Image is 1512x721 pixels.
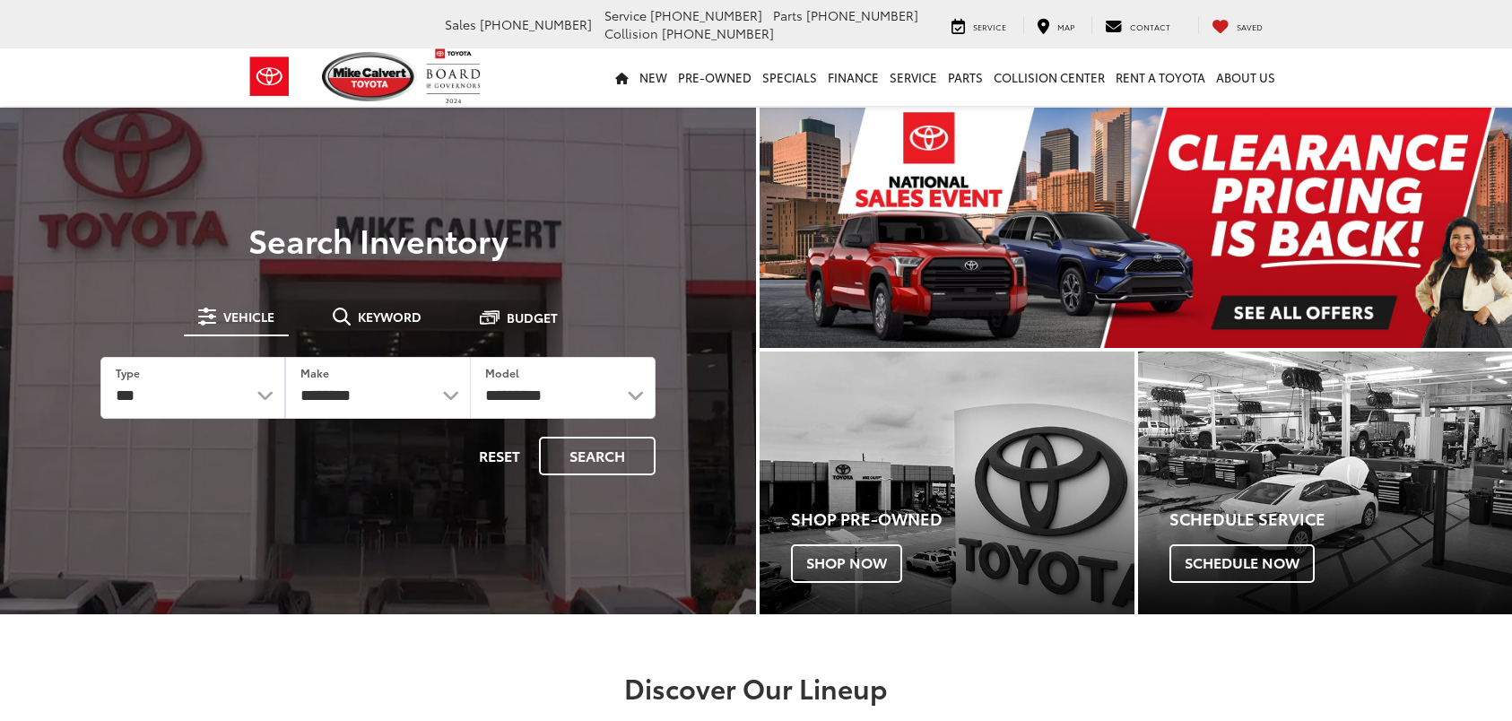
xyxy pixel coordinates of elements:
[760,108,1512,348] div: carousel slide number 1 of 1
[539,437,656,475] button: Search
[943,48,988,106] a: Parts
[1130,21,1170,32] span: Contact
[75,222,681,257] h3: Search Inventory
[1057,21,1074,32] span: Map
[1198,16,1276,34] a: My Saved Vehicles
[610,48,634,106] a: Home
[760,108,1512,348] section: Carousel section with vehicle pictures - may contain disclaimers.
[988,48,1110,106] a: Collision Center
[760,352,1134,613] div: Toyota
[757,48,822,106] a: Specials
[116,365,140,380] label: Type
[322,52,417,101] img: Mike Calvert Toyota
[1237,21,1263,32] span: Saved
[1169,544,1315,582] span: Schedule Now
[884,48,943,106] a: Service
[791,510,1134,528] h4: Shop Pre-Owned
[673,48,757,106] a: Pre-Owned
[650,6,762,24] span: [PHONE_NUMBER]
[464,437,535,475] button: Reset
[358,310,421,323] span: Keyword
[604,24,658,42] span: Collision
[973,21,1006,32] span: Service
[634,48,673,106] a: New
[1091,16,1184,34] a: Contact
[773,6,803,24] span: Parts
[236,48,303,106] img: Toyota
[1023,16,1088,34] a: Map
[604,6,647,24] span: Service
[1211,48,1281,106] a: About Us
[791,544,902,582] span: Shop Now
[485,365,519,380] label: Model
[806,6,918,24] span: [PHONE_NUMBER]
[124,673,1388,702] h2: Discover Our Lineup
[1110,48,1211,106] a: Rent a Toyota
[662,24,774,42] span: [PHONE_NUMBER]
[938,16,1020,34] a: Service
[760,108,1512,348] img: Clearance Pricing Is Back
[507,311,558,324] span: Budget
[223,310,274,323] span: Vehicle
[300,365,329,380] label: Make
[480,15,592,33] span: [PHONE_NUMBER]
[822,48,884,106] a: Finance
[760,352,1134,613] a: Shop Pre-Owned Shop Now
[445,15,476,33] span: Sales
